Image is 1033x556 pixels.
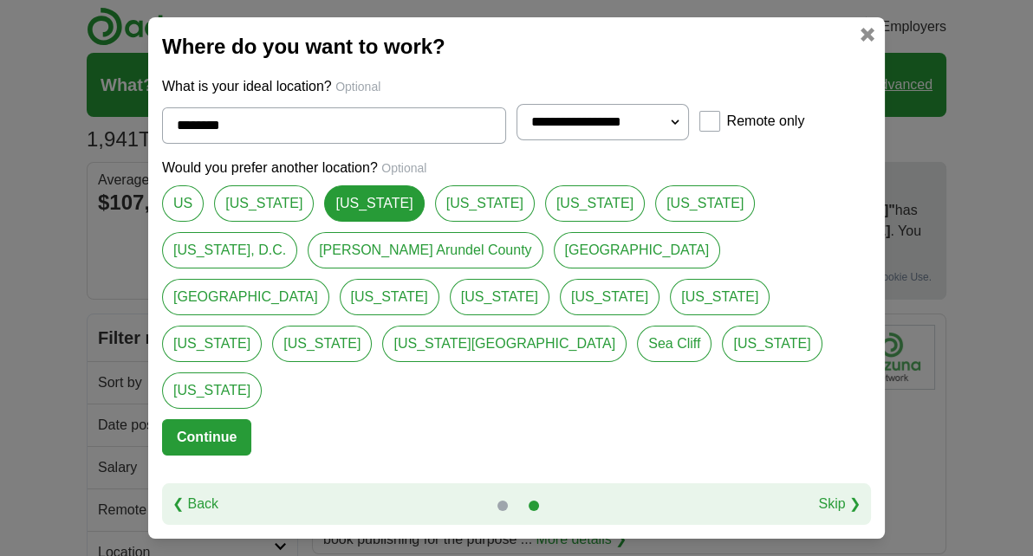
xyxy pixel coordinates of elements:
p: Would you prefer another location? [162,158,871,178]
a: [US_STATE] [655,185,755,222]
a: [US_STATE] [324,185,424,222]
a: ❮ Back [172,494,218,514]
span: Optional [335,80,380,94]
button: Continue [162,419,251,456]
span: Optional [381,161,426,175]
a: Sea Cliff [637,326,711,362]
a: [GEOGRAPHIC_DATA] [554,232,721,268]
a: [US_STATE] [340,279,439,315]
a: [US_STATE] [162,372,262,409]
a: [US_STATE] [435,185,535,222]
p: What is your ideal location? [162,76,871,97]
a: [GEOGRAPHIC_DATA] [162,279,329,315]
a: [US_STATE] [545,185,645,222]
a: [US_STATE] [560,279,659,315]
a: [US_STATE] [162,326,262,362]
a: [US_STATE] [670,279,770,315]
a: Skip ❯ [818,494,861,514]
a: [US_STATE] [272,326,372,362]
a: [US_STATE] [722,326,822,362]
label: Remote only [727,111,805,132]
a: US [162,185,204,222]
a: [US_STATE], D.C. [162,232,297,268]
a: [US_STATE] [450,279,549,315]
a: [US_STATE][GEOGRAPHIC_DATA] [382,326,627,362]
a: [US_STATE] [214,185,314,222]
h2: Where do you want to work? [162,31,871,62]
a: [PERSON_NAME] Arundel County [308,232,542,268]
